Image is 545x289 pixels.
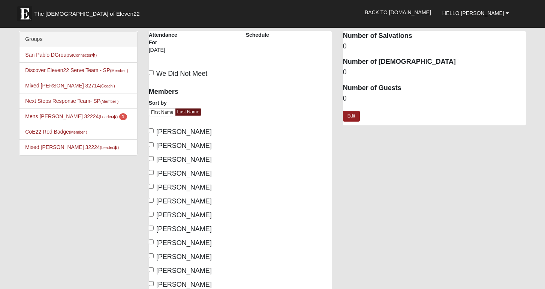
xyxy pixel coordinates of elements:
[25,52,97,58] a: San Pablo DGroups(Connector)
[149,156,154,161] input: [PERSON_NAME]
[343,111,360,122] a: Edit
[19,32,137,47] div: Groups
[156,267,212,274] span: [PERSON_NAME]
[343,94,526,104] dd: 0
[156,170,212,177] span: [PERSON_NAME]
[343,68,526,77] dd: 0
[100,99,118,104] small: (Member )
[149,239,154,244] input: [PERSON_NAME]
[72,53,97,57] small: (Connector )
[149,198,154,203] input: [PERSON_NAME]
[149,46,186,59] div: [DATE]
[100,84,115,88] small: (Coach )
[156,197,212,205] span: [PERSON_NAME]
[25,144,119,150] a: Mixed [PERSON_NAME] 32224(Leader)
[149,226,154,230] input: [PERSON_NAME]
[149,70,154,75] input: We Did Not Meet
[13,3,163,21] a: The [DEMOGRAPHIC_DATA] of Eleven22
[17,6,32,21] img: Eleven22 logo
[149,108,176,116] a: First Name
[149,212,154,217] input: [PERSON_NAME]
[110,68,128,73] small: (Member )
[25,113,127,119] a: Mens [PERSON_NAME] 32224(Leader) 1
[359,3,437,22] a: Back to [DOMAIN_NAME]
[100,145,119,150] small: (Leader )
[149,170,154,175] input: [PERSON_NAME]
[442,10,504,16] span: Hello [PERSON_NAME]
[149,184,154,189] input: [PERSON_NAME]
[149,88,235,96] h4: Members
[149,31,186,46] label: Attendance For
[156,142,212,149] span: [PERSON_NAME]
[343,31,526,41] dt: Number of Salvations
[99,114,118,119] small: (Leader )
[25,67,128,73] a: Discover Eleven22 Serve Team - SP(Member )
[156,70,208,77] span: We Did Not Meet
[156,239,212,247] span: [PERSON_NAME]
[156,225,212,233] span: [PERSON_NAME]
[25,83,115,89] a: Mixed [PERSON_NAME] 32714(Coach )
[246,31,269,39] label: Schedule
[149,128,154,133] input: [PERSON_NAME]
[149,99,167,107] label: Sort by
[69,130,87,134] small: (Member )
[34,10,139,18] span: The [DEMOGRAPHIC_DATA] of Eleven22
[25,98,118,104] a: Next Steps Response Team- SP(Member )
[343,57,526,67] dt: Number of [DEMOGRAPHIC_DATA]
[343,42,526,51] dd: 0
[156,128,212,135] span: [PERSON_NAME]
[149,142,154,147] input: [PERSON_NAME]
[156,184,212,191] span: [PERSON_NAME]
[343,83,526,93] dt: Number of Guests
[156,211,212,219] span: [PERSON_NAME]
[437,4,515,23] a: Hello [PERSON_NAME]
[25,129,87,135] a: CoE22 Red Badge(Member )
[175,108,201,116] a: Last Name
[119,113,127,120] span: number of pending members
[149,253,154,258] input: [PERSON_NAME]
[156,253,212,260] span: [PERSON_NAME]
[156,156,212,163] span: [PERSON_NAME]
[149,267,154,272] input: [PERSON_NAME]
